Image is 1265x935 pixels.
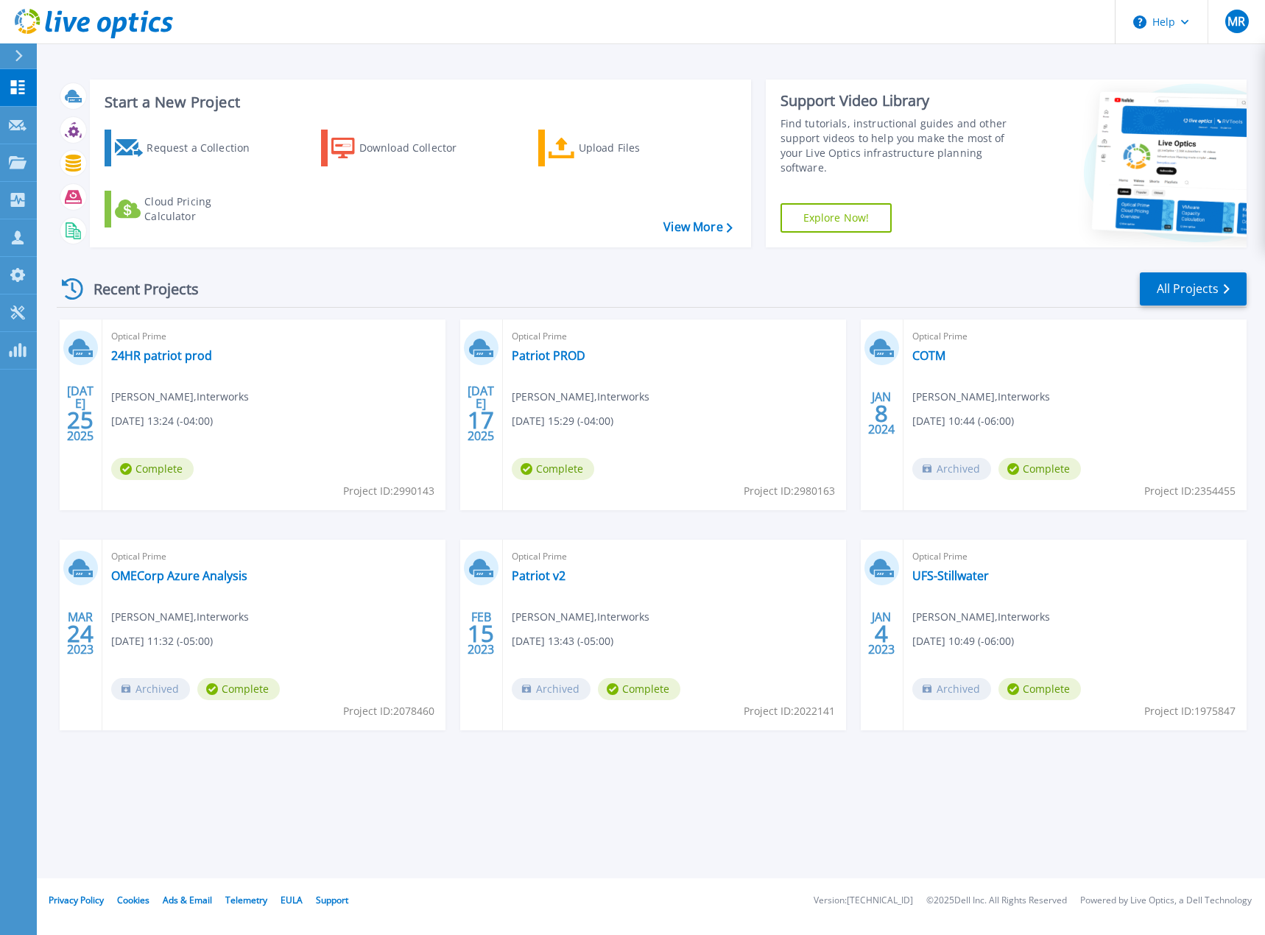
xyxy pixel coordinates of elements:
span: Optical Prime [512,328,837,345]
span: Complete [512,458,594,480]
span: [PERSON_NAME] , Interworks [512,389,649,405]
span: Optical Prime [512,548,837,565]
div: Recent Projects [57,271,219,307]
span: Optical Prime [912,548,1238,565]
a: Patriot PROD [512,348,585,363]
li: © 2025 Dell Inc. All Rights Reserved [926,896,1067,906]
div: JAN 2023 [867,607,895,660]
span: [PERSON_NAME] , Interworks [111,609,249,625]
h3: Start a New Project [105,94,732,110]
span: [DATE] 15:29 (-04:00) [512,413,613,429]
a: UFS-Stillwater [912,568,989,583]
span: MR [1227,15,1245,27]
span: Complete [998,678,1081,700]
span: Complete [111,458,194,480]
a: Telemetry [225,894,267,906]
a: OMECorp Azure Analysis [111,568,247,583]
a: Privacy Policy [49,894,104,906]
a: Download Collector [321,130,485,166]
span: Project ID: 2354455 [1144,483,1236,499]
li: Powered by Live Optics, a Dell Technology [1080,896,1252,906]
span: [DATE] 13:24 (-04:00) [111,413,213,429]
a: Ads & Email [163,894,212,906]
div: Find tutorials, instructional guides and other support videos to help you make the most of your L... [781,116,1024,175]
span: 17 [468,414,494,426]
span: [PERSON_NAME] , Interworks [912,389,1050,405]
span: Archived [912,458,991,480]
a: Cookies [117,894,149,906]
span: Project ID: 1975847 [1144,703,1236,719]
a: 24HR patriot prod [111,348,212,363]
span: Archived [111,678,190,700]
span: [DATE] 10:49 (-06:00) [912,633,1014,649]
a: Cloud Pricing Calculator [105,191,269,227]
span: Project ID: 2980163 [744,483,835,499]
div: Upload Files [579,133,697,163]
a: Explore Now! [781,203,892,233]
span: Complete [197,678,280,700]
span: Project ID: 2990143 [343,483,434,499]
span: Archived [512,678,591,700]
a: EULA [281,894,303,906]
span: 25 [67,414,94,426]
a: Support [316,894,348,906]
span: Project ID: 2022141 [744,703,835,719]
span: [DATE] 13:43 (-05:00) [512,633,613,649]
span: 15 [468,627,494,640]
span: Complete [998,458,1081,480]
div: Support Video Library [781,91,1024,110]
span: [PERSON_NAME] , Interworks [512,609,649,625]
div: [DATE] 2025 [467,387,495,440]
span: Optical Prime [912,328,1238,345]
li: Version: [TECHNICAL_ID] [814,896,913,906]
a: Patriot v2 [512,568,565,583]
a: Upload Files [538,130,702,166]
span: Optical Prime [111,548,437,565]
a: All Projects [1140,272,1247,306]
span: Complete [598,678,680,700]
div: JAN 2024 [867,387,895,440]
span: Project ID: 2078460 [343,703,434,719]
a: COTM [912,348,945,363]
div: Download Collector [359,133,477,163]
span: 4 [875,627,888,640]
div: Request a Collection [147,133,264,163]
span: [PERSON_NAME] , Interworks [912,609,1050,625]
a: View More [663,220,732,234]
div: Cloud Pricing Calculator [144,194,262,224]
div: MAR 2023 [66,607,94,660]
span: [DATE] 11:32 (-05:00) [111,633,213,649]
span: [PERSON_NAME] , Interworks [111,389,249,405]
div: [DATE] 2025 [66,387,94,440]
span: 8 [875,407,888,420]
span: Archived [912,678,991,700]
a: Request a Collection [105,130,269,166]
div: FEB 2023 [467,607,495,660]
span: [DATE] 10:44 (-06:00) [912,413,1014,429]
span: Optical Prime [111,328,437,345]
span: 24 [67,627,94,640]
